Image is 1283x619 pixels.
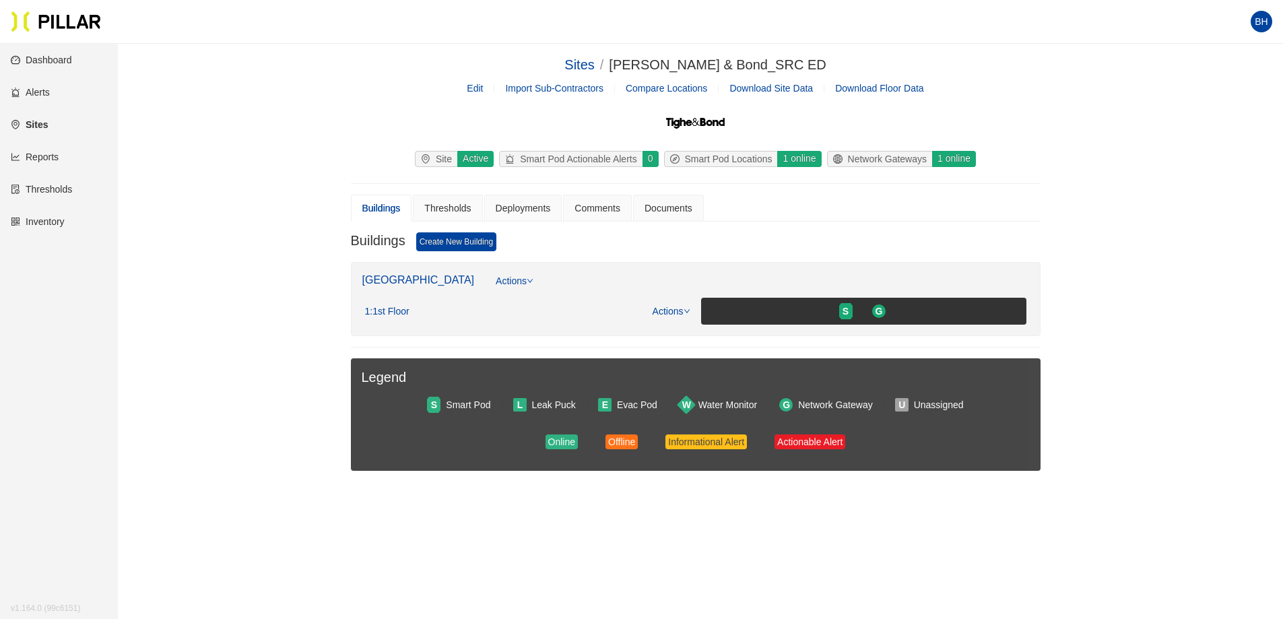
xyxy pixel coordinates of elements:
a: Compare Locations [626,83,707,94]
span: G [876,304,883,319]
span: Import Sub-Contractors [505,83,603,94]
a: Edit [467,83,483,94]
div: Smart Pod Locations [665,152,778,166]
div: Smart Pod [446,397,490,412]
span: Download Site Data [729,83,813,94]
div: Online [548,434,575,449]
div: Offline [608,434,635,449]
div: 1 [365,306,409,318]
span: down [527,278,533,284]
div: Smart Pod Actionable Alerts [500,152,643,166]
a: qrcodeInventory [11,216,65,227]
div: [PERSON_NAME] & Bond_SRC ED [609,55,826,75]
span: G [783,397,790,412]
a: Actions [653,306,690,317]
span: global [833,154,848,164]
div: Actionable Alert [777,434,843,449]
div: Active [457,151,494,167]
div: Site [416,152,457,166]
img: Pillar Technologies [11,11,101,32]
a: dashboardDashboard [11,55,72,65]
a: alertAlerts [11,87,50,98]
div: Network Gateway [798,397,872,412]
a: exceptionThresholds [11,184,72,195]
div: Documents [645,201,692,216]
span: BH [1255,11,1268,32]
div: Unassigned [914,397,964,412]
div: Informational Alert [668,434,744,449]
a: Actions [496,273,533,298]
div: Leak Puck [532,397,576,412]
img: Tighe & Bond [665,106,725,140]
span: down [684,308,690,315]
span: L [517,397,523,412]
span: S [431,397,437,412]
span: alert [505,154,520,164]
a: Sites [564,57,594,72]
a: environmentSites [11,119,48,130]
div: 0 [642,151,659,167]
a: line-chartReports [11,152,59,162]
span: : 1st Floor [370,306,409,318]
a: Create New Building [416,232,496,251]
div: Deployments [496,201,551,216]
span: W [682,397,691,412]
div: 1 online [777,151,821,167]
span: U [898,397,905,412]
div: Comments [574,201,620,216]
a: alertSmart Pod Actionable Alerts0 [496,151,661,167]
span: compass [670,154,685,164]
span: environment [421,154,436,164]
a: [GEOGRAPHIC_DATA] [362,274,475,286]
div: Thresholds [424,201,471,216]
div: 1 online [931,151,976,167]
div: Water Monitor [698,397,757,412]
span: / [600,57,604,72]
div: Network Gateways [828,152,932,166]
span: S [843,304,849,319]
div: Evac Pod [617,397,657,412]
span: Download Floor Data [835,83,924,94]
h3: Legend [362,369,1030,386]
span: E [602,397,608,412]
h3: Buildings [351,232,405,251]
div: Buildings [362,201,401,216]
